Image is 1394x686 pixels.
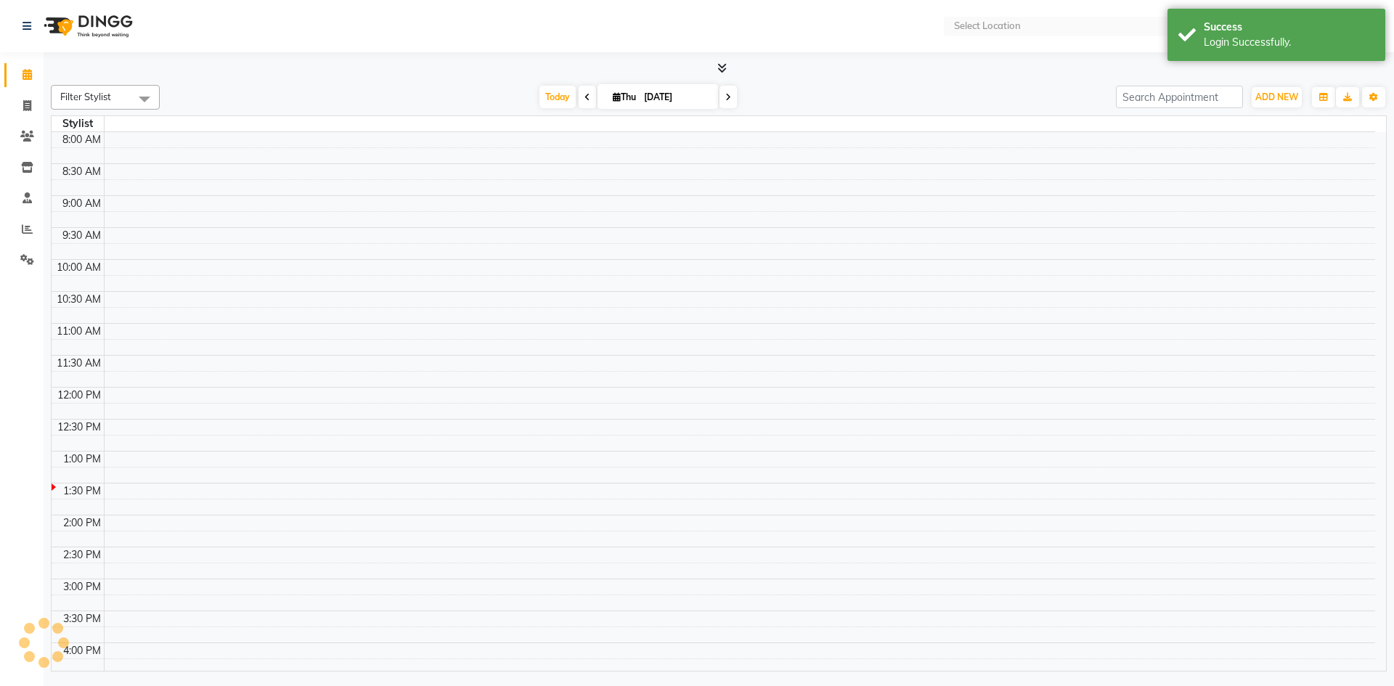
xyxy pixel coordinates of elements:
div: 3:00 PM [60,579,104,595]
div: 2:30 PM [60,547,104,563]
div: 11:30 AM [54,356,104,371]
div: 1:30 PM [60,483,104,499]
div: Stylist [52,116,104,131]
div: 2:00 PM [60,515,104,531]
div: 12:30 PM [54,420,104,435]
div: 9:30 AM [60,228,104,243]
div: 8:30 AM [60,164,104,179]
img: logo [37,6,136,46]
span: Thu [609,91,640,102]
div: 11:00 AM [54,324,104,339]
span: Filter Stylist [60,91,111,102]
span: ADD NEW [1255,91,1298,102]
div: 9:00 AM [60,196,104,211]
div: 10:30 AM [54,292,104,307]
div: Select Location [954,19,1021,33]
div: 12:00 PM [54,388,104,403]
div: 3:30 PM [60,611,104,626]
span: Today [539,86,576,108]
button: ADD NEW [1252,87,1302,107]
input: 2025-09-04 [640,86,712,108]
div: Success [1204,20,1374,35]
div: 1:00 PM [60,452,104,467]
input: Search Appointment [1116,86,1243,108]
div: Login Successfully. [1204,35,1374,50]
div: 8:00 AM [60,132,104,147]
div: 10:00 AM [54,260,104,275]
div: 4:00 PM [60,643,104,658]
